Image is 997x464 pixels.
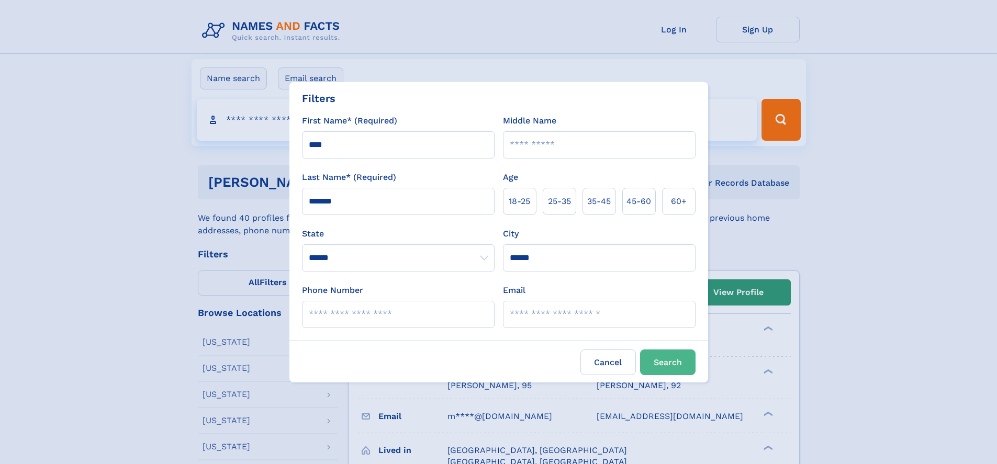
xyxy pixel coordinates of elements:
[503,284,525,297] label: Email
[302,284,363,297] label: Phone Number
[671,195,687,208] span: 60+
[302,228,495,240] label: State
[503,115,556,127] label: Middle Name
[302,171,396,184] label: Last Name* (Required)
[548,195,571,208] span: 25‑35
[509,195,530,208] span: 18‑25
[580,349,636,375] label: Cancel
[503,171,518,184] label: Age
[302,90,335,106] div: Filters
[587,195,611,208] span: 35‑45
[503,228,519,240] label: City
[640,349,696,375] button: Search
[302,115,397,127] label: First Name* (Required)
[626,195,651,208] span: 45‑60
